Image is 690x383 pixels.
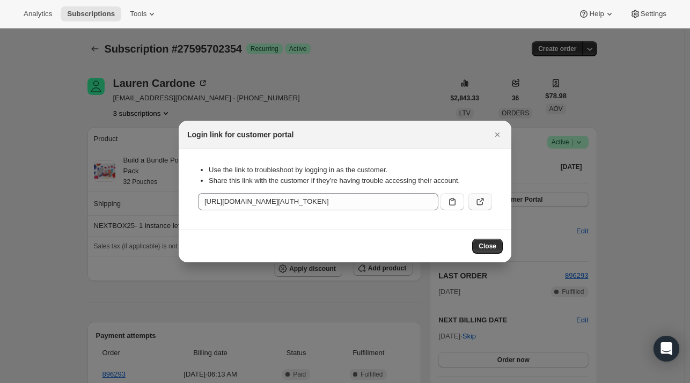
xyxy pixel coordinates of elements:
[641,10,666,18] span: Settings
[61,6,121,21] button: Subscriptions
[572,6,621,21] button: Help
[472,239,503,254] button: Close
[130,10,146,18] span: Tools
[24,10,52,18] span: Analytics
[490,127,505,142] button: Close
[209,165,492,175] li: Use the link to troubleshoot by logging in as the customer.
[209,175,492,186] li: Share this link with the customer if they’re having trouble accessing their account.
[654,336,679,362] div: Open Intercom Messenger
[67,10,115,18] span: Subscriptions
[589,10,604,18] span: Help
[17,6,58,21] button: Analytics
[123,6,164,21] button: Tools
[479,242,496,251] span: Close
[187,129,293,140] h2: Login link for customer portal
[623,6,673,21] button: Settings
